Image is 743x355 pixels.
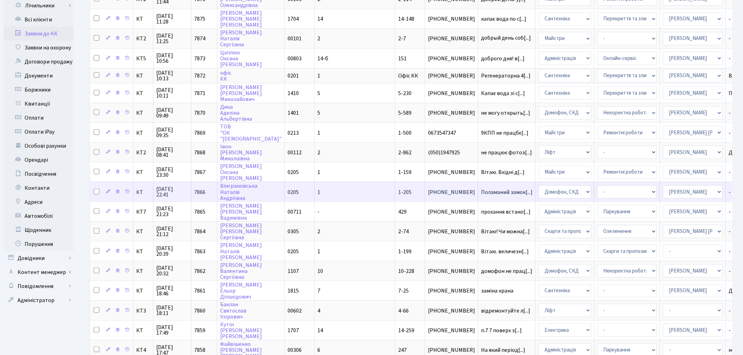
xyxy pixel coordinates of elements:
a: [PERSON_NAME][PERSON_NAME][PERSON_NAME] [220,9,262,29]
span: 1401 [288,109,299,117]
a: Контент менеджер [4,265,74,279]
span: [DATE] 10:11 [156,87,188,99]
a: Кутін[PERSON_NAME][PERSON_NAME] [220,321,262,340]
span: [PHONE_NUMBER] [428,169,475,175]
a: Щоденник [4,223,74,237]
span: 7872 [194,72,205,80]
span: Вітаю! Чи можна[...] [481,228,530,235]
span: КТ [136,130,150,136]
span: КТ3 [136,308,150,314]
span: 1-159 [398,168,412,176]
a: Адміністратор [4,293,74,307]
span: 7859 [194,327,205,334]
span: 1 [317,129,320,137]
span: 1 [317,168,320,176]
a: ТОВ"ОК"[DEMOGRAPHIC_DATA]" [220,123,282,143]
span: КТ2 [136,36,150,41]
a: Боржники [4,83,74,97]
span: КТ [136,328,150,333]
span: [DATE] 08:41 [156,147,188,158]
span: [PHONE_NUMBER] [428,189,475,195]
a: [PERSON_NAME][PERSON_NAME]Миколайович [220,83,262,103]
span: Вітаю. Вхідні д[...] [481,168,525,176]
span: [PHONE_NUMBER] [428,36,475,41]
span: КТ [136,16,150,22]
span: 0205 [288,248,299,255]
a: Повідомлення [4,279,74,293]
span: 2 [317,149,320,156]
span: [PHONE_NUMBER] [428,308,475,314]
span: 7860 [194,307,205,315]
span: 7873 [194,55,205,62]
a: Заявки до КК [4,27,74,41]
span: 7865 [194,208,205,216]
span: [PHONE_NUMBER] [428,249,475,254]
span: 00101 [288,35,302,42]
span: [PHONE_NUMBER] [428,288,475,294]
span: 7858 [194,346,205,354]
a: ВінграновськаНаталіяАндріївна [220,182,257,202]
a: ДикаАделінаАльбертівна [220,103,252,123]
span: [DATE] 11:25 [156,33,188,44]
span: 2-74 [398,228,409,235]
a: Квитанції [4,97,74,111]
a: Документи [4,69,74,83]
span: (050)1947925 [428,150,475,155]
span: 7868 [194,149,205,156]
a: Адреси [4,195,74,209]
a: Оплати iPay [4,125,74,139]
a: [PERSON_NAME]Наталія[PERSON_NAME] [220,242,262,261]
span: 4-66 [398,307,409,315]
span: 14 [317,327,323,334]
span: КТ [136,73,150,79]
a: Особові рахунки [4,139,74,153]
a: [PERSON_NAME]НаталіяСергіївна [220,29,262,48]
span: [DATE] 18:46 [156,285,188,296]
span: [DATE] 09:49 [156,107,188,119]
span: - [317,208,320,216]
span: КТ [136,268,150,274]
a: ЦаплюкОксана[PERSON_NAME] [220,49,262,68]
span: [DATE] 09:35 [156,127,188,138]
span: [DATE] 21:12 [156,226,188,237]
span: 151 [398,55,407,62]
span: прохання встано[...] [481,208,531,216]
span: [DATE] 10:13 [156,70,188,81]
span: домофон не прац[...] [481,267,532,275]
span: Вітаю. величезн[...] [481,248,529,255]
a: Договори продажу [4,55,74,69]
span: 00306 [288,346,302,354]
span: 5-589 [398,109,412,117]
span: 1-199 [398,248,412,255]
span: 7 [317,287,320,295]
span: Капає вода зі с[...] [481,89,525,97]
span: 14-148 [398,15,414,23]
span: добрый день соб[...] [481,34,531,42]
span: 2 [317,35,320,42]
span: 7869 [194,129,205,137]
a: Контакти [4,181,74,195]
span: 1 [317,72,320,80]
span: [DATE] 23:30 [156,167,188,178]
span: 247 [398,346,407,354]
span: [DATE] 22:41 [156,186,188,197]
span: 7-25 [398,287,409,295]
span: 2-7 [398,35,406,42]
span: Поламаний замок[...] [481,188,533,196]
span: 7871 [194,89,205,97]
a: [PERSON_NAME]ВалентинаСергіївна [220,261,262,281]
span: 1815 [288,287,299,295]
span: 7874 [194,35,205,42]
span: [DATE] 17:49 [156,324,188,336]
span: 1-500 [398,129,412,137]
a: Орендарі [4,153,74,167]
span: 0201 [288,72,299,80]
span: [PHONE_NUMBER] [428,209,475,215]
span: 1 [317,248,320,255]
span: 00711 [288,208,302,216]
span: [DATE] 20:32 [156,265,188,276]
span: 1410 [288,89,299,97]
span: [DATE] 20:39 [156,246,188,257]
span: не могу открыть[...] [481,109,530,117]
a: БакланСвятославІгорович [220,301,246,321]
